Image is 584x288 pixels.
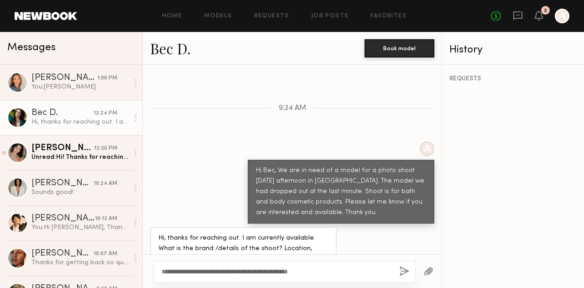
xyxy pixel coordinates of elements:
[365,44,434,52] a: Book model
[7,42,56,53] span: Messages
[365,39,434,58] button: Book model
[254,13,289,19] a: Requests
[31,118,129,126] div: Hi, thanks for reaching out. I am currently available. What is the brand /details of the shoot? L...
[31,144,94,153] div: [PERSON_NAME]
[279,105,306,112] span: 9:24 AM
[31,179,94,188] div: [PERSON_NAME]
[256,166,426,218] div: Hi Bec, We are in need of a model for a photo shoot [DATE] afternoon in [GEOGRAPHIC_DATA]. The mo...
[449,45,577,55] div: History
[31,214,95,223] div: [PERSON_NAME]
[311,13,349,19] a: Job Posts
[94,179,117,188] div: 10:24 AM
[31,153,129,162] div: Unread: Hi! Thanks for reaching out, i’m interested but let me check my schedule and i’ll get bac...
[31,258,129,267] div: Thanks for getting back so quickly! Yes we can confirm $150/HR with three hour booking minimum. T...
[204,13,232,19] a: Models
[544,8,547,13] div: 2
[97,74,117,83] div: 1:00 PM
[31,223,129,232] div: You: Hi [PERSON_NAME], Thanks for your response. Believe it or not, we already books it! But, tha...
[31,249,94,258] div: [PERSON_NAME]
[31,109,94,118] div: Bec D.
[95,215,117,223] div: 10:12 AM
[94,109,117,118] div: 12:24 PM
[31,73,97,83] div: [PERSON_NAME]
[94,144,117,153] div: 12:20 PM
[94,250,117,258] div: 10:07 AM
[31,188,129,197] div: Sounds good!
[158,233,328,265] div: Hi, thanks for reaching out. I am currently available. What is the brand /details of the shoot? L...
[162,13,182,19] a: Home
[150,38,191,58] a: Bec D.
[449,76,577,82] div: REQUESTS
[555,9,569,23] a: A
[370,13,407,19] a: Favorites
[31,83,129,91] div: You: [PERSON_NAME]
